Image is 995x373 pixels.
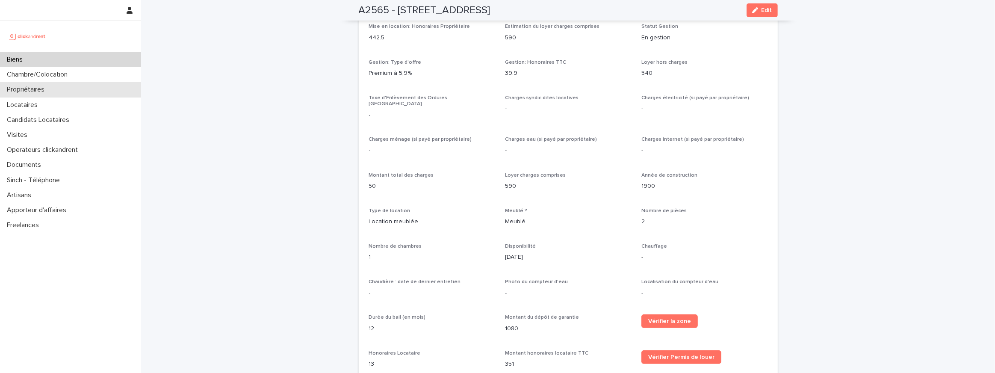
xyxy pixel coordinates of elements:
span: Taxe d'Enlèvement des Ordures [GEOGRAPHIC_DATA] [369,95,448,107]
p: - [505,289,631,298]
span: Localisation du compteur d'eau [641,279,718,284]
span: Disponibilité [505,244,536,249]
p: Meublé [505,217,631,226]
span: Estimation du loyer charges comprises [505,24,599,29]
span: Gestion: Honoraires TTC [505,60,566,65]
span: Loyer hors charges [641,60,688,65]
p: - [505,104,631,113]
span: Charges électricité (si payé par propriétaire) [641,95,749,101]
h2: A2565 - [STREET_ADDRESS] [359,4,490,17]
span: Année de construction [641,173,697,178]
a: Vérifier la zone [641,314,698,328]
p: Candidats Locataires [3,116,76,124]
span: Statut Gestion [641,24,678,29]
span: Charges internet (si payé par propriétaire) [641,137,744,142]
p: - [369,289,495,298]
a: Vérifier Permis de louer [641,350,721,364]
span: Photo du compteur d'eau [505,279,568,284]
span: Chaudière : date de dernier entretien [369,279,461,284]
span: Honoraires Locataire [369,351,421,356]
p: 590 [505,33,631,42]
p: 13 [369,360,495,369]
p: Biens [3,56,30,64]
p: [DATE] [505,253,631,262]
span: Nombre de pièces [641,208,687,213]
span: Chauffage [641,244,667,249]
p: Apporteur d'affaires [3,206,73,214]
p: - [641,253,768,262]
span: Gestion: Type d'offre [369,60,422,65]
p: En gestion [641,33,768,42]
span: Nombre de chambres [369,244,422,249]
span: Loyer charges comprises [505,173,566,178]
span: Montant du dépôt de garantie [505,315,579,320]
p: - [369,111,495,120]
span: Edit [762,7,772,13]
span: Montant total des charges [369,173,434,178]
span: Charges ménage (si payé par propriétaire) [369,137,472,142]
span: Type de location [369,208,410,213]
span: Durée du bail (en mois) [369,315,426,320]
p: - [369,146,495,155]
p: - [641,289,768,298]
span: Mise en location: Honoraires Propriétaire [369,24,470,29]
p: - [641,146,768,155]
p: 39.9 [505,69,631,78]
span: Meublé ? [505,208,527,213]
p: Sinch - Téléphone [3,176,67,184]
p: 442.5 [369,33,495,42]
p: Location meublée [369,217,495,226]
p: 1900 [641,182,768,191]
p: Visites [3,131,34,139]
p: 351 [505,360,631,369]
img: UCB0brd3T0yccxBKYDjQ [7,28,48,45]
p: Freelances [3,221,46,229]
p: Documents [3,161,48,169]
p: 1080 [505,324,631,333]
p: 2 [641,217,768,226]
p: - [505,146,631,155]
p: 50 [369,182,495,191]
p: 540 [641,69,768,78]
p: Locataires [3,101,44,109]
p: Premium à 5,9% [369,69,495,78]
p: Chambre/Colocation [3,71,74,79]
p: 12 [369,324,495,333]
p: Propriétaires [3,86,51,94]
span: Montant honoraires locataire TTC [505,351,588,356]
span: Charges eau (si payé par propriétaire) [505,137,597,142]
button: Edit [747,3,778,17]
p: Artisans [3,191,38,199]
p: - [641,104,768,113]
p: Operateurs clickandrent [3,146,85,154]
span: Vérifier Permis de louer [648,354,715,360]
p: 1 [369,253,495,262]
span: Charges syndic dites locatives [505,95,579,101]
span: Vérifier la zone [648,318,691,324]
p: 590 [505,182,631,191]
